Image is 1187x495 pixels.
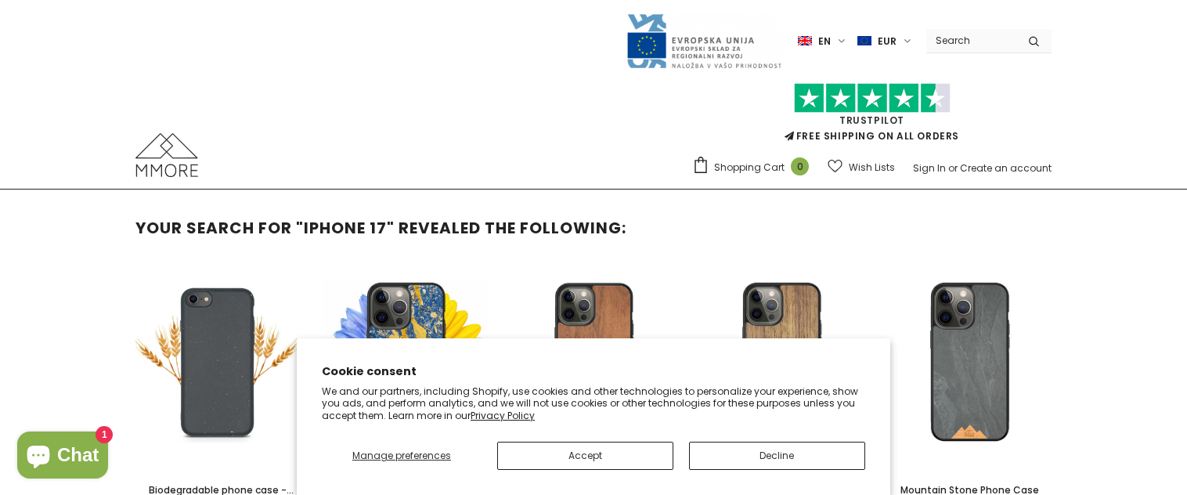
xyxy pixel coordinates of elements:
input: Search Site [926,29,1016,52]
img: Javni Razpis [626,13,782,70]
span: revealed the following: [399,217,626,239]
span: 0 [791,157,809,175]
img: i-lang-1.png [798,34,812,48]
span: Manage preferences [352,449,451,462]
button: Manage preferences [322,442,482,470]
a: Shopping Cart 0 [692,156,817,179]
span: or [948,161,958,175]
a: Sign In [913,161,946,175]
button: Decline [689,442,865,470]
h2: Cookie consent [322,363,865,380]
a: Create an account [960,161,1052,175]
a: Wish Lists [828,154,895,181]
button: Accept [497,442,673,470]
span: Wish Lists [849,160,895,175]
a: Trustpilot [839,114,904,127]
span: Your search for [135,217,292,239]
span: FREE SHIPPING ON ALL ORDERS [692,90,1052,143]
span: Shopping Cart [714,160,785,175]
a: Privacy Policy [471,409,535,422]
a: Javni Razpis [626,34,782,47]
span: en [818,34,831,49]
inbox-online-store-chat: Shopify online store chat [13,432,113,482]
span: EUR [878,34,897,49]
strong: "iphone 17" [296,217,395,239]
img: Trust Pilot Stars [794,83,951,114]
p: We and our partners, including Shopify, use cookies and other technologies to personalize your ex... [322,385,865,422]
img: MMORE Cases [135,133,198,177]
